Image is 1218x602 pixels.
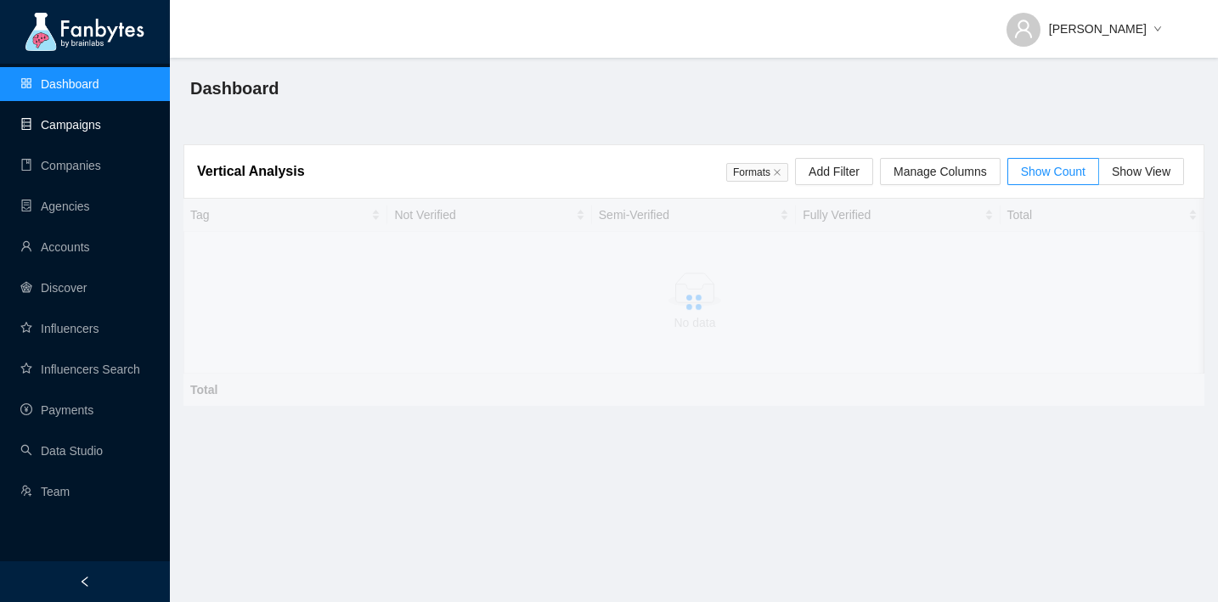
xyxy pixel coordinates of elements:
[726,163,788,182] span: Formats
[20,118,101,132] a: databaseCampaigns
[773,168,781,177] span: close
[20,322,99,335] a: starInfluencers
[880,158,1001,185] button: Manage Columns
[795,158,873,185] button: Add Filter
[1021,165,1085,178] span: Show Count
[190,75,279,102] span: Dashboard
[79,576,91,588] span: left
[809,162,860,181] span: Add Filter
[20,281,87,295] a: radar-chartDiscover
[20,200,90,213] a: containerAgencies
[1049,20,1147,38] span: [PERSON_NAME]
[20,159,101,172] a: bookCompanies
[20,363,140,376] a: starInfluencers Search
[197,160,305,182] article: Vertical Analysis
[20,77,99,91] a: appstoreDashboard
[1013,19,1034,39] span: user
[894,162,987,181] span: Manage Columns
[1112,165,1170,178] span: Show View
[1153,25,1162,35] span: down
[20,485,70,498] a: usergroup-addTeam
[20,240,90,254] a: userAccounts
[993,8,1176,36] button: [PERSON_NAME]down
[20,444,103,458] a: searchData Studio
[20,403,93,417] a: pay-circlePayments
